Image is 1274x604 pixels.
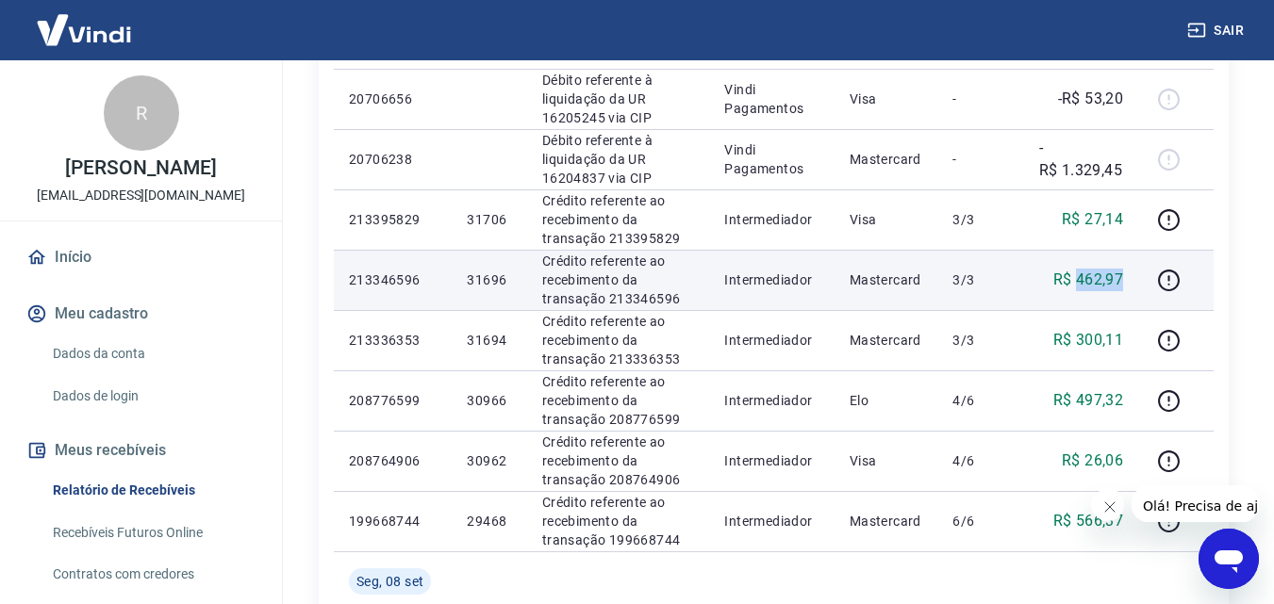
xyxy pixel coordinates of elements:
p: R$ 26,06 [1062,449,1123,472]
p: Intermediador [724,451,819,470]
p: Intermediador [724,331,819,350]
p: Intermediador [724,270,819,289]
p: Débito referente à liquidação da UR 16204837 via CIP [542,131,695,188]
p: 3/3 [952,210,1008,229]
div: R [104,75,179,151]
p: 213395829 [349,210,437,229]
p: Intermediador [724,391,819,410]
p: Crédito referente ao recebimento da transação 213395829 [542,191,695,248]
p: R$ 497,32 [1053,389,1124,412]
p: Vindi Pagamentos [724,80,819,118]
p: 199668744 [349,512,437,531]
p: R$ 300,11 [1053,329,1124,351]
p: Vindi Pagamentos [724,140,819,178]
p: R$ 27,14 [1062,208,1123,231]
p: 208776599 [349,391,437,410]
p: Mastercard [850,512,923,531]
p: -R$ 1.329,45 [1039,137,1124,182]
a: Recebíveis Futuros Online [45,514,259,552]
p: -R$ 53,20 [1058,88,1124,110]
iframe: Mensagem da empresa [1132,485,1259,522]
p: 3/3 [952,270,1008,289]
p: 3/3 [952,331,1008,350]
a: Dados da conta [45,335,259,373]
p: Visa [850,451,923,470]
button: Meus recebíveis [23,430,259,471]
p: [EMAIL_ADDRESS][DOMAIN_NAME] [37,186,245,205]
p: 20706656 [349,90,437,108]
p: 30962 [467,451,511,470]
button: Sair [1183,13,1251,48]
iframe: Fechar mensagem [1091,488,1124,521]
p: 30966 [467,391,511,410]
p: 31694 [467,331,511,350]
p: [PERSON_NAME] [65,158,216,178]
p: Intermediador [724,512,819,531]
p: - [952,150,1008,169]
p: Crédito referente ao recebimento da transação 208764906 [542,433,695,489]
p: 20706238 [349,150,437,169]
p: Crédito referente ao recebimento da transação 213346596 [542,252,695,308]
p: Crédito referente ao recebimento da transação 208776599 [542,372,695,429]
img: Vindi [23,1,145,58]
p: 29468 [467,512,511,531]
p: 6/6 [952,512,1008,531]
p: Crédito referente ao recebimento da transação 199668744 [542,493,695,549]
p: Mastercard [850,150,923,169]
a: Contratos com credores [45,555,259,594]
p: Visa [850,90,923,108]
p: 4/6 [952,451,1008,470]
p: Visa [850,210,923,229]
p: 4/6 [952,391,1008,410]
p: Débito referente à liquidação da UR 16205245 via CIP [542,71,695,127]
p: Mastercard [850,331,923,350]
p: 213336353 [349,331,437,350]
p: 213346596 [349,270,437,289]
p: Elo [850,391,923,410]
p: Intermediador [724,210,819,229]
p: 31706 [467,210,511,229]
p: Mastercard [850,270,923,289]
p: 31696 [467,270,511,289]
p: R$ 462,97 [1053,269,1124,291]
a: Relatório de Recebíveis [45,471,259,510]
p: Crédito referente ao recebimento da transação 213336353 [542,312,695,368]
span: Olá! Precisa de ajuda? [11,13,158,28]
iframe: Botão para abrir a janela de mensagens [1199,529,1259,589]
p: 208764906 [349,451,437,470]
p: - [952,90,1008,108]
a: Dados de login [45,377,259,416]
button: Meu cadastro [23,293,259,335]
span: Seg, 08 set [356,572,423,591]
a: Início [23,237,259,278]
p: R$ 566,37 [1053,510,1124,532]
